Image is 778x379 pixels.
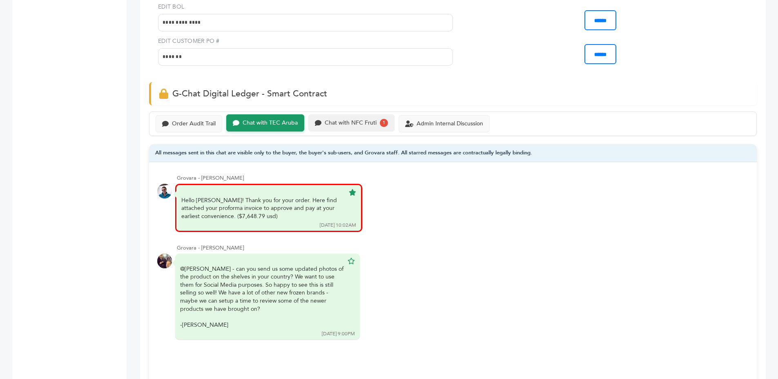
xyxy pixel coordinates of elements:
div: Chat with NFC Fruti [325,120,377,127]
div: Grovara - [PERSON_NAME] [177,244,749,252]
div: 1 [380,119,388,127]
label: EDIT BOL [158,3,453,11]
div: -[PERSON_NAME] [180,321,343,329]
div: Order Audit Trail [172,120,216,127]
div: Hello [PERSON_NAME]! Thank you for your order. Here find attached your proforma invoice to approv... [181,196,345,221]
div: [DATE] 9:00PM [322,330,355,337]
div: Grovara - [PERSON_NAME] [177,174,749,182]
span: G-Chat Digital Ledger - Smart Contract [172,88,327,100]
div: Admin Internal Discussion [417,120,483,127]
div: [DATE] 10:02AM [320,222,356,229]
div: @[PERSON_NAME] - can you send us some updated photos of the product on the shelves in your countr... [180,265,343,329]
div: Chat with TEC Aruba [243,120,298,127]
label: EDIT CUSTOMER PO # [158,37,453,45]
div: All messages sent in this chat are visible only to the buyer, the buyer's sub-users, and Grovara ... [149,144,757,163]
